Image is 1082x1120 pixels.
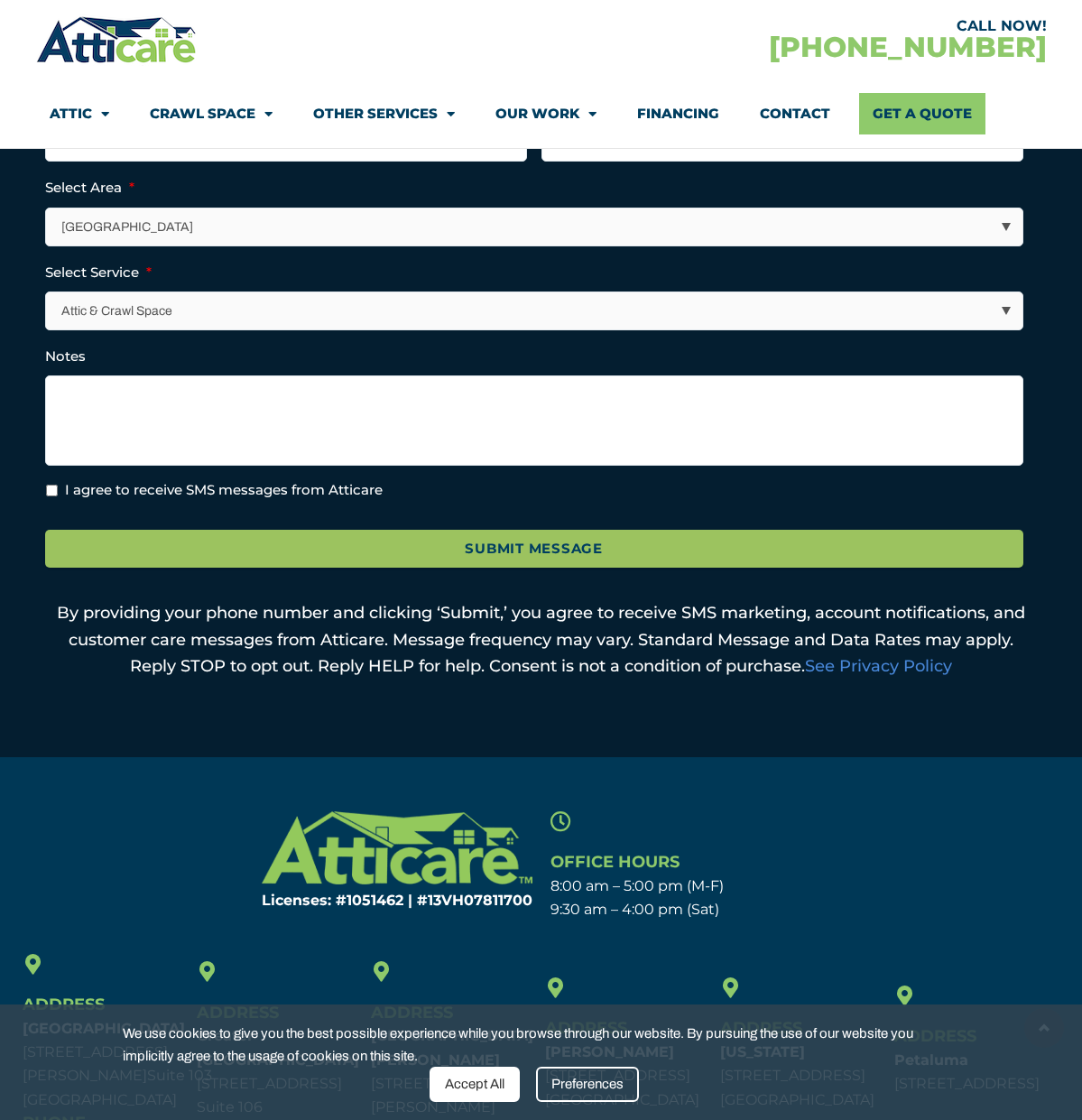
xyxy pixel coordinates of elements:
a: Our Work [495,93,596,134]
a: Attic [50,93,109,134]
a: Crawl Space [150,93,273,134]
nav: Menu [50,93,1033,134]
input: Submit Message [45,530,1023,569]
p: By providing your phone number and clicking ‘Submit,’ you agree to receive SMS marketing, account... [45,600,1038,680]
h6: Licenses: #1051462 | #13VH078117​00 [208,893,532,908]
span: Address [23,995,105,1014]
span: Address [197,1003,279,1023]
a: Contact [760,93,830,134]
label: I agree to receive SMS messages from Atticare [65,480,383,501]
p: 8:00 am – 5:00 pm (M-F) 9:30 am – 4:00 pm (Sat) [550,875,874,922]
label: Notes [45,347,86,366]
a: Get A Quote [859,93,985,134]
div: Accept All [430,1067,520,1102]
span: Office Hours [550,852,680,872]
div: Preferences [536,1067,639,1102]
label: Select Service [45,264,152,282]
span: Address [371,1003,453,1023]
span: We use cookies to give you the best possible experience while you browse through our website. By ... [123,1023,945,1067]
a: Financing [637,93,719,134]
label: Select Area [45,179,134,197]
a: See Privacy Policy [805,656,952,676]
a: Other Services [313,93,455,134]
div: CALL NOW! [541,19,1047,33]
